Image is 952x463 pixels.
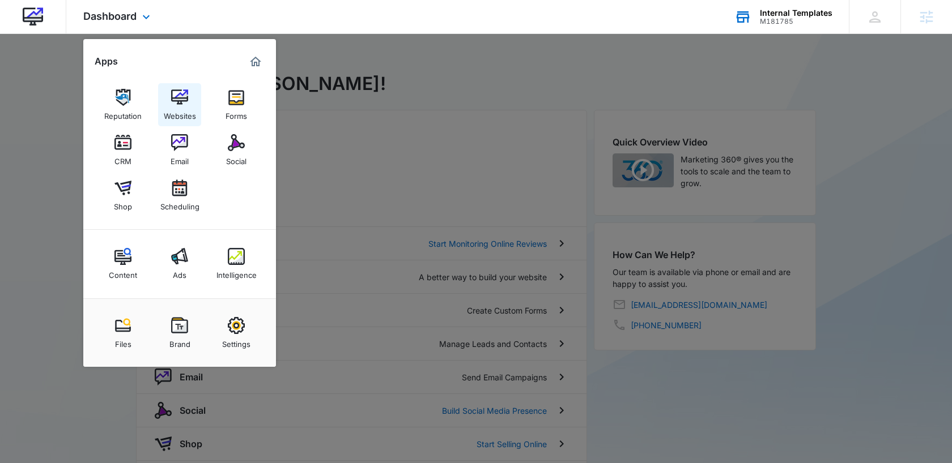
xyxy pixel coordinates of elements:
div: Brand [169,334,190,349]
div: account name [760,8,832,18]
a: Shop [101,174,144,217]
a: Email [158,128,201,172]
div: Scheduling [160,196,199,211]
a: Forms [215,83,258,126]
div: Settings [222,334,250,349]
h2: Apps [95,56,118,67]
span: Dashboard [83,10,137,22]
a: Websites [158,83,201,126]
div: Reputation [104,106,142,121]
a: Files [101,311,144,354]
a: Scheduling [158,174,201,217]
a: Settings [215,311,258,354]
div: Files [115,334,131,349]
a: Social [215,128,258,172]
div: Email [171,151,189,166]
a: Reputation [101,83,144,126]
div: account id [760,18,832,25]
div: Shop [114,196,132,211]
img: Marketing Websites [23,7,43,27]
a: Ads [158,242,201,285]
div: Ads [173,265,186,280]
div: Social [226,151,246,166]
a: Content [101,242,144,285]
div: Content [109,265,137,280]
div: Forms [226,106,247,121]
a: Marketing 360® Dashboard [246,53,265,71]
div: Websites [164,106,196,121]
a: Intelligence [215,242,258,285]
div: CRM [114,151,131,166]
a: CRM [101,128,144,172]
div: Intelligence [216,265,257,280]
a: Brand [158,311,201,354]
